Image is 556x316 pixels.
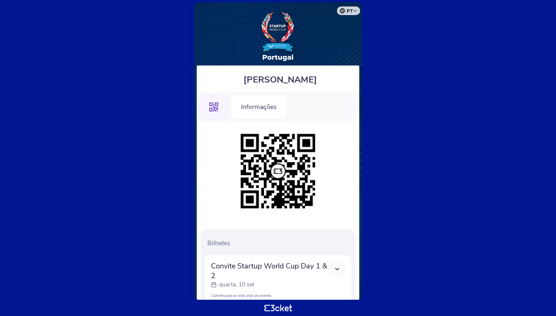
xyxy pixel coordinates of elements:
[207,239,352,248] p: Bilhetes
[237,130,319,213] img: dd11b241647f4de3a9ec2aec18a67c64.png
[243,74,317,86] span: [PERSON_NAME]
[260,11,296,61] img: Startup World Cup Portugal
[211,293,345,298] p: Convite para os dois dias do evento.
[219,281,254,289] p: quarta, 10 set
[211,261,329,281] span: Convite Startup World Cup Day 1 & 2
[230,94,287,120] div: Informações
[230,102,287,111] a: Informações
